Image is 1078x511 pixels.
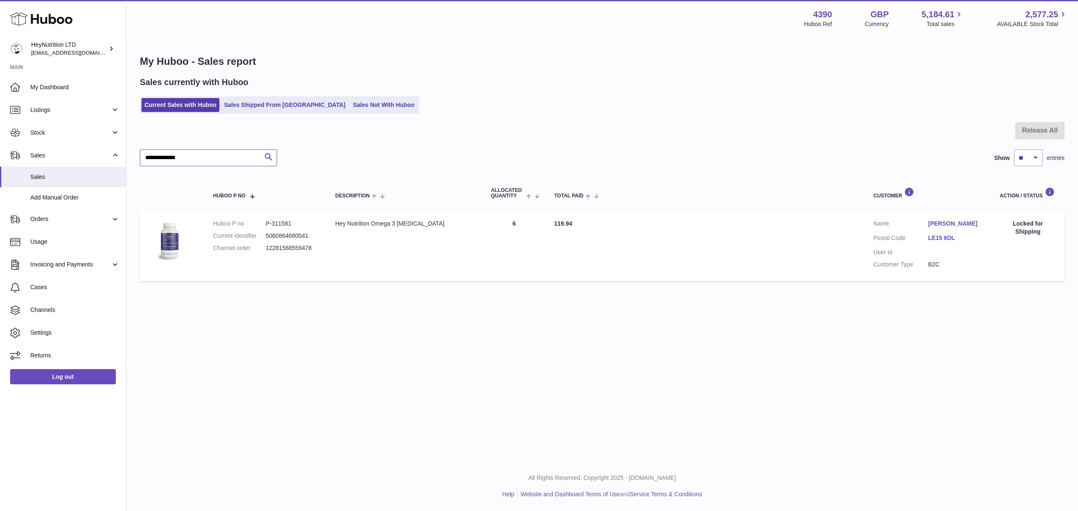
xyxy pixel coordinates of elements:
[30,129,111,137] span: Stock
[928,234,983,242] a: LE15 6DL
[1047,154,1065,162] span: entries
[213,244,266,252] dt: Channel order
[873,261,928,269] dt: Customer Type
[922,9,955,20] span: 5,184.61
[491,188,524,199] span: ALLOCATED Quantity
[30,261,111,269] span: Invoicing and Payments
[926,20,964,28] span: Total sales
[1000,187,1056,199] div: Action / Status
[502,491,515,498] a: Help
[804,20,832,28] div: Huboo Ref
[630,491,702,498] a: Service Terms & Conditions
[140,77,248,88] h2: Sales currently with Huboo
[335,193,370,199] span: Description
[213,232,266,240] dt: Current identifier
[266,232,318,240] dd: 5060864680041
[148,220,190,262] img: 43901725567192.jpeg
[350,98,417,112] a: Sales Not With Huboo
[30,351,120,359] span: Returns
[30,306,120,314] span: Channels
[554,220,572,227] span: 119.94
[213,220,266,228] dt: Huboo P no
[1025,9,1058,20] span: 2,577.25
[520,491,620,498] a: Website and Dashboard Terms of Use
[30,215,111,223] span: Orders
[10,43,23,55] img: info@heynutrition.com
[140,55,1065,68] h1: My Huboo - Sales report
[870,9,889,20] strong: GBP
[30,283,120,291] span: Cases
[213,193,245,199] span: Huboo P no
[266,220,318,228] dd: P-311581
[994,154,1010,162] label: Show
[266,244,318,252] dd: 12281568559478
[873,187,983,199] div: Customer
[997,20,1068,28] span: AVAILABLE Stock Total
[30,238,120,246] span: Usage
[31,49,124,56] span: [EMAIL_ADDRESS][DOMAIN_NAME]
[554,193,584,199] span: Total paid
[335,220,474,228] div: Hey Nutrition Omega 3 [MEDICAL_DATA]
[518,490,702,498] li: and
[1000,220,1056,236] div: Locked for Shipping
[30,152,111,160] span: Sales
[141,98,219,112] a: Current Sales with Huboo
[873,248,928,256] dt: User Id
[30,173,120,181] span: Sales
[30,106,111,114] span: Listings
[133,474,1071,482] p: All Rights Reserved. Copyright 2025 - [DOMAIN_NAME]
[873,220,928,230] dt: Name
[30,194,120,202] span: Add Manual Order
[928,220,983,228] a: [PERSON_NAME]
[30,329,120,337] span: Settings
[483,211,546,281] td: 6
[865,20,889,28] div: Currency
[813,9,832,20] strong: 4390
[997,9,1068,28] a: 2,577.25 AVAILABLE Stock Total
[873,234,928,244] dt: Postal Code
[221,98,348,112] a: Sales Shipped From [GEOGRAPHIC_DATA]
[922,9,964,28] a: 5,184.61 Total sales
[10,369,116,384] a: Log out
[30,83,120,91] span: My Dashboard
[31,41,107,57] div: HeyNutrition LTD
[928,261,983,269] dd: B2C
